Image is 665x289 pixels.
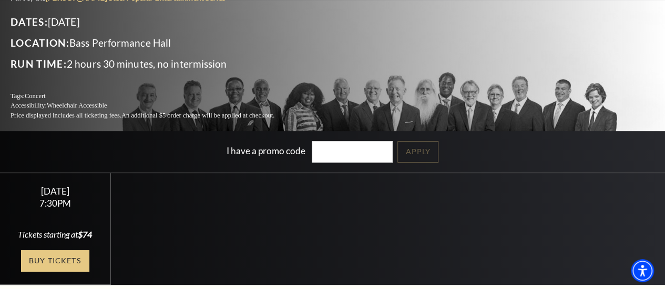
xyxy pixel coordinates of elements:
[11,111,300,121] p: Price displayed includes all ticketing fees.
[11,16,48,28] span: Dates:
[121,112,274,119] span: An additional $5 order charge will be applied at checkout.
[13,229,98,240] div: Tickets starting at
[631,259,654,282] div: Accessibility Menu
[25,92,46,100] span: Concert
[13,186,98,197] div: [DATE]
[47,102,107,109] span: Wheelchair Accessible
[11,14,300,30] p: [DATE]
[11,56,300,72] p: 2 hours 30 minutes, no intermission
[227,145,305,156] label: I have a promo code
[21,250,89,272] a: Buy Tickets
[11,101,300,111] p: Accessibility:
[13,199,98,208] div: 7:30PM
[78,229,92,239] span: $74
[11,58,67,70] span: Run Time:
[11,37,69,49] span: Location:
[11,91,300,101] p: Tags:
[11,35,300,51] p: Bass Performance Hall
